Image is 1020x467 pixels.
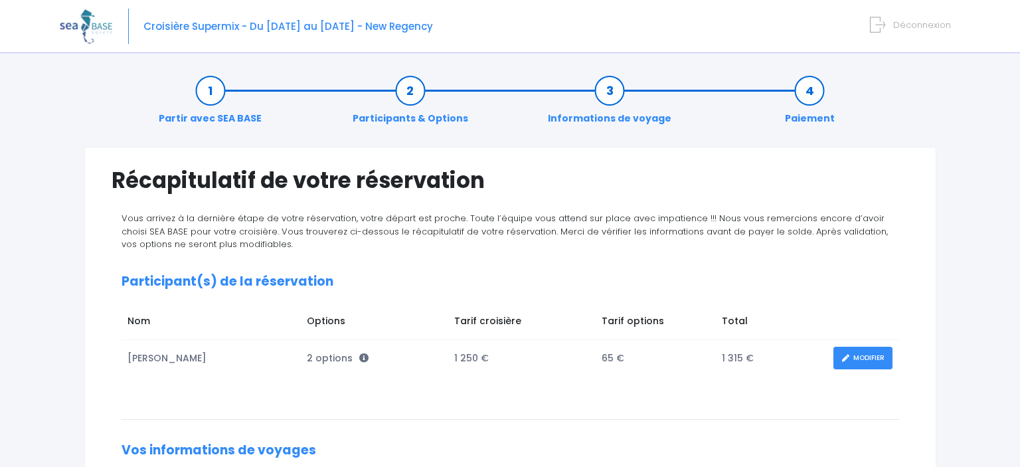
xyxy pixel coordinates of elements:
[715,308,827,339] td: Total
[122,274,899,290] h2: Participant(s) de la réservation
[122,340,301,377] td: [PERSON_NAME]
[301,308,448,339] td: Options
[448,340,595,377] td: 1 250 €
[448,308,595,339] td: Tarif croisière
[715,340,827,377] td: 1 315 €
[152,84,268,126] a: Partir avec SEA BASE
[307,351,369,365] span: 2 options
[346,84,475,126] a: Participants & Options
[595,340,715,377] td: 65 €
[122,443,899,458] h2: Vos informations de voyages
[833,347,892,370] a: MODIFIER
[112,167,909,193] h1: Récapitulatif de votre réservation
[541,84,678,126] a: Informations de voyage
[778,84,841,126] a: Paiement
[122,308,301,339] td: Nom
[893,19,951,31] span: Déconnexion
[122,212,888,250] span: Vous arrivez à la dernière étape de votre réservation, votre départ est proche. Toute l’équipe vo...
[595,308,715,339] td: Tarif options
[143,19,433,33] span: Croisière Supermix - Du [DATE] au [DATE] - New Regency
